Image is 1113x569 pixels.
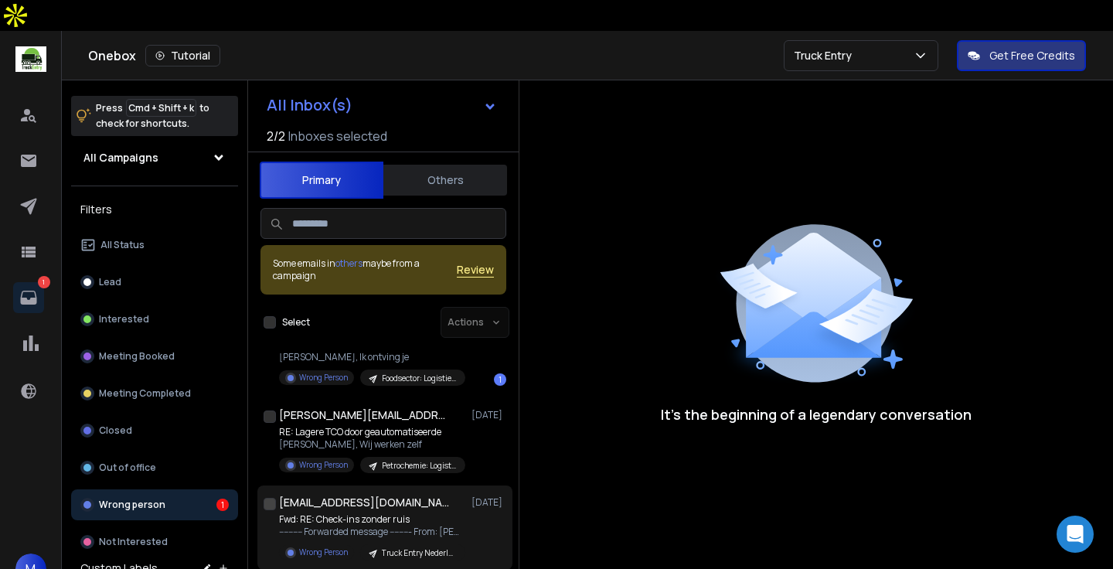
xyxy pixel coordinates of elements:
[100,239,145,251] p: All Status
[71,489,238,520] button: Wrong person1
[13,282,44,313] a: 1
[71,415,238,446] button: Closed
[299,547,348,558] p: Wrong Person
[71,304,238,335] button: Interested
[99,536,168,548] p: Not Interested
[99,313,149,325] p: Interested
[273,257,457,282] div: Some emails in maybe from a campaign
[661,404,972,425] p: It’s the beginning of a legendary conversation
[254,90,509,121] button: All Inbox(s)
[71,341,238,372] button: Meeting Booked
[71,452,238,483] button: Out of office
[279,495,449,510] h1: [EMAIL_ADDRESS][DOMAIN_NAME]
[335,257,362,270] span: others
[260,162,383,199] button: Primary
[88,45,784,66] div: Onebox
[288,127,387,145] h3: Inboxes selected
[1057,516,1094,553] div: Open Intercom Messenger
[71,378,238,409] button: Meeting Completed
[471,409,506,421] p: [DATE]
[383,163,507,197] button: Others
[299,372,348,383] p: Wrong Person
[83,150,158,165] h1: All Campaigns
[99,350,175,363] p: Meeting Booked
[99,424,132,437] p: Closed
[38,276,50,288] p: 1
[471,496,506,509] p: [DATE]
[267,127,285,145] span: 2 / 2
[267,97,352,113] h1: All Inbox(s)
[71,526,238,557] button: Not Interested
[126,99,196,117] span: Cmd + Shift + k
[279,526,465,538] p: ---------- Forwarded message --------- From: [PERSON_NAME]
[216,499,229,511] div: 1
[382,373,456,384] p: Foodsector: Logistiek/Warehousing/SupplyChain/Operations
[279,513,465,526] p: Fwd: RE: Check-ins zonder ruis
[99,462,156,474] p: Out of office
[279,351,465,363] p: [PERSON_NAME], Ik ontving je
[989,48,1075,63] p: Get Free Credits
[382,460,456,472] p: Petrochemie: Logistiek/Warehousing/SupplyChain/Operations
[279,407,449,423] h1: [PERSON_NAME][EMAIL_ADDRESS][DOMAIN_NAME]
[71,142,238,173] button: All Campaigns
[99,499,165,511] p: Wrong person
[15,46,46,72] img: logo
[71,199,238,220] h3: Filters
[794,48,858,63] p: Truck Entry
[145,45,220,66] button: Tutorial
[279,426,465,438] p: RE: Lagere TCO door geautomatiseerde
[71,267,238,298] button: Lead
[71,230,238,261] button: All Status
[99,276,121,288] p: Lead
[494,373,506,386] div: 1
[382,547,456,559] p: Truck Entry Nederland en Belgie | Boltrics-lijst
[299,459,348,471] p: Wrong Person
[457,262,494,278] button: Review
[957,40,1086,71] button: Get Free Credits
[99,387,191,400] p: Meeting Completed
[279,438,465,451] p: [PERSON_NAME], Wij werken zelf
[282,316,310,329] label: Select
[96,101,209,131] p: Press to check for shortcuts.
